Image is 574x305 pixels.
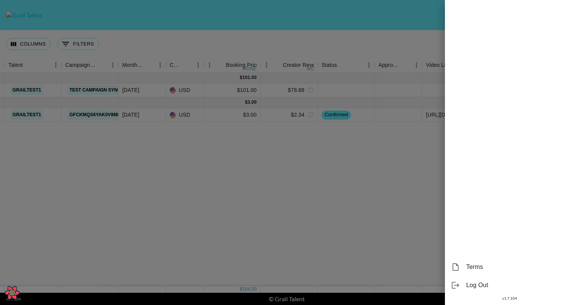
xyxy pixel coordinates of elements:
div: v 1.7.104 [445,294,574,302]
iframe: Drift Widget Chat Controller [536,267,565,296]
span: Terms [466,262,568,272]
div: Log Out [445,276,574,294]
button: Open React Query Devtools [5,285,20,300]
div: Terms [445,258,574,276]
span: Log Out [466,281,568,290]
